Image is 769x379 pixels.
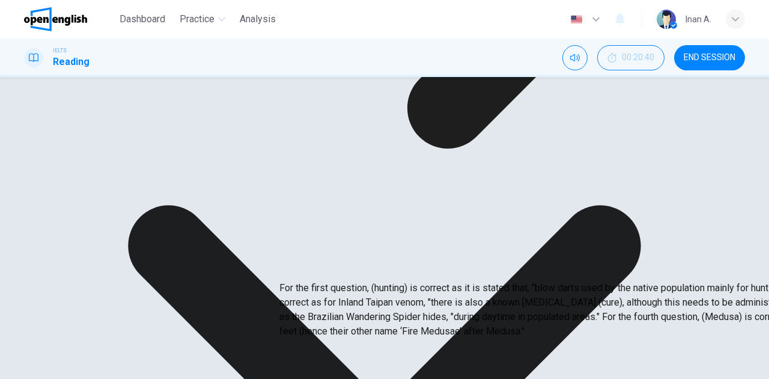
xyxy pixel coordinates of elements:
[685,12,711,26] div: Inan A.
[684,53,735,63] span: END SESSION
[53,55,90,69] h1: Reading
[120,12,165,26] span: Dashboard
[24,7,87,31] img: OpenEnglish logo
[569,15,584,24] img: en
[562,45,588,70] div: Mute
[240,12,276,26] span: Analysis
[622,53,654,63] span: 00:20:40
[53,46,67,55] span: IELTS
[597,45,664,70] div: Hide
[180,12,214,26] span: Practice
[657,10,676,29] img: Profile picture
